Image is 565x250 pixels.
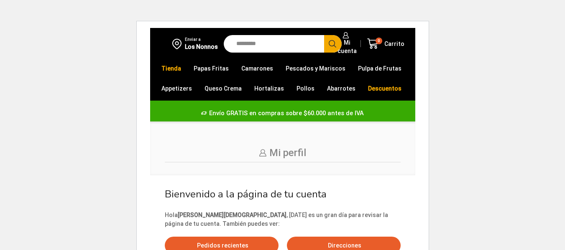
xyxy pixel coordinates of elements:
[172,37,185,51] img: address-field-icon.svg
[354,61,406,76] a: Pulpa de Frutas
[165,211,401,228] p: Hola , [DATE] es un gran día para revisar la página de tu cuenta. También puedes ver:
[281,61,350,76] a: Pescados y Mariscos
[365,34,407,53] a: 0 Carrito
[333,28,357,59] a: Mi cuenta
[200,81,246,96] a: Queso Crema
[189,61,233,76] a: Papas Fritas
[250,81,288,96] a: Hortalizas
[178,212,286,218] strong: [PERSON_NAME][DEMOGRAPHIC_DATA]
[195,242,248,249] span: Pedidos recientes
[269,147,306,159] span: Mi perfil
[324,35,342,53] button: Search button
[326,242,361,249] span: Direcciones
[237,61,277,76] a: Camarones
[292,81,319,96] a: Pollos
[376,38,382,44] span: 0
[382,40,404,48] span: Carrito
[157,61,185,76] a: Tienda
[157,81,196,96] a: Appetizers
[335,38,357,55] span: Mi cuenta
[165,187,327,201] span: Bienvenido a la página de tu cuenta
[185,37,218,43] div: Enviar a
[185,43,218,51] div: Los Nonnos
[323,81,360,96] a: Abarrotes
[364,81,406,96] a: Descuentos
